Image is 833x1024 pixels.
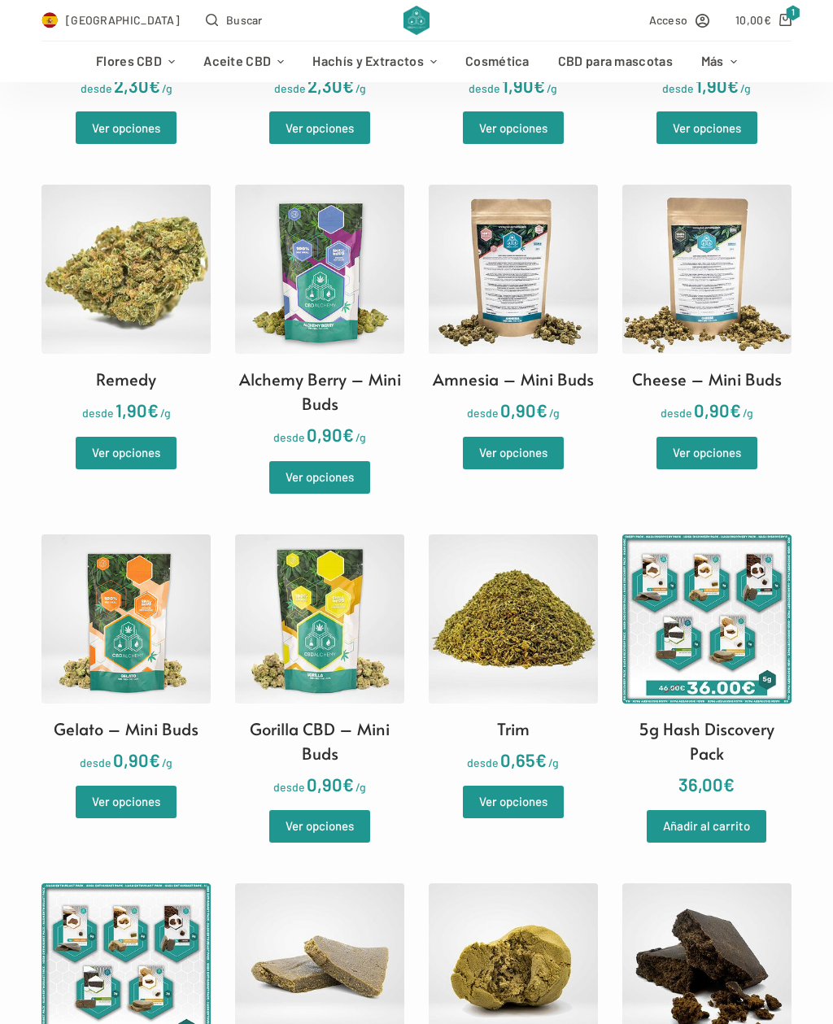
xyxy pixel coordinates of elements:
[76,111,177,144] a: Elige las opciones para “Gelato”
[235,717,404,765] h2: Gorilla CBD – Mini Buds
[469,81,500,95] span: desde
[355,430,366,444] span: /g
[656,437,757,469] a: Elige las opciones para “Cheese - Mini Buds”
[649,11,688,29] span: Acceso
[274,81,306,95] span: desde
[41,185,211,425] a: Remedy desde1,90€/g
[226,11,263,29] span: Buscar
[273,430,305,444] span: desde
[549,406,560,420] span: /g
[355,81,366,95] span: /g
[76,786,177,818] a: Elige las opciones para “Gelato - Mini Buds”
[235,534,404,799] a: Gorilla CBD – Mini Buds desde0,90€/g
[500,399,547,420] bdi: 0,90
[299,41,451,82] a: Hachís y Extractos
[54,717,198,741] h2: Gelato – Mini Buds
[535,749,547,770] span: €
[687,41,751,82] a: Más
[622,717,792,765] h2: 5g Hash Discovery Pack
[307,424,354,445] bdi: 0,90
[451,41,544,82] a: Cosmética
[764,13,771,27] span: €
[149,75,160,96] span: €
[730,399,741,420] span: €
[647,810,766,843] a: Añade “5g Hash Discovery Pack” a tu carrito
[786,5,800,20] span: 1
[269,461,370,494] a: Elige las opciones para “Alchemy Berry - Mini Buds”
[342,75,354,96] span: €
[662,81,694,95] span: desde
[160,406,171,420] span: /g
[82,41,190,82] a: Flores CBD
[114,75,160,96] bdi: 2,30
[429,534,598,774] a: Trim desde0,65€/g
[147,399,159,420] span: €
[355,780,366,794] span: /g
[149,749,160,770] span: €
[80,756,111,769] span: desde
[694,399,741,420] bdi: 0,90
[696,75,739,96] bdi: 1,90
[307,75,354,96] bdi: 2,30
[342,773,354,795] span: €
[116,399,159,420] bdi: 1,90
[82,406,114,420] span: desde
[429,185,598,425] a: Amnesia – Mini Buds desde0,90€/g
[502,75,545,96] bdi: 1,90
[743,406,753,420] span: /g
[497,717,530,741] h2: Trim
[76,437,177,469] a: Elige las opciones para “Remedy”
[536,399,547,420] span: €
[534,75,545,96] span: €
[273,780,305,794] span: desde
[41,12,58,28] img: ES Flag
[96,367,156,391] h2: Remedy
[622,534,792,799] a: 5g Hash Discovery Pack 36,00€
[269,810,370,843] a: Elige las opciones para “Gorilla CBD - Mini Buds”
[735,11,792,29] a: Carro de compra
[190,41,299,82] a: Aceite CBD
[656,111,757,144] a: Elige las opciones para “CBG Haze”
[678,773,735,795] bdi: 36,00
[235,185,404,449] a: Alchemy Berry – Mini Buds desde0,90€/g
[632,367,782,391] h2: Cheese – Mini Buds
[463,111,564,144] a: Elige las opciones para “Strawberry Purple”
[661,406,692,420] span: desde
[81,81,112,95] span: desde
[162,81,172,95] span: /g
[500,749,547,770] bdi: 0,65
[463,786,564,818] a: Elige las opciones para “Trim”
[463,437,564,469] a: Elige las opciones para “Amnesia - Mini Buds”
[113,749,160,770] bdi: 0,90
[269,111,370,144] a: Elige las opciones para “Gorilla CBD”
[547,81,557,95] span: /g
[41,534,211,774] a: Gelato – Mini Buds desde0,90€/g
[342,424,354,445] span: €
[543,41,687,82] a: CBD para mascotas
[467,756,499,769] span: desde
[740,81,751,95] span: /g
[162,756,172,769] span: /g
[723,773,735,795] span: €
[403,6,429,35] img: CBD Alchemy
[41,11,180,29] a: Select Country
[66,11,180,29] span: [GEOGRAPHIC_DATA]
[622,185,792,425] a: Cheese – Mini Buds desde0,90€/g
[307,773,354,795] bdi: 0,90
[235,367,404,416] h2: Alchemy Berry – Mini Buds
[433,367,594,391] h2: Amnesia – Mini Buds
[82,41,752,82] nav: Menú de cabecera
[467,406,499,420] span: desde
[735,13,771,27] bdi: 10,00
[548,756,559,769] span: /g
[727,75,739,96] span: €
[649,11,710,29] a: Acceso
[206,11,263,29] button: Abrir formulario de búsqueda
